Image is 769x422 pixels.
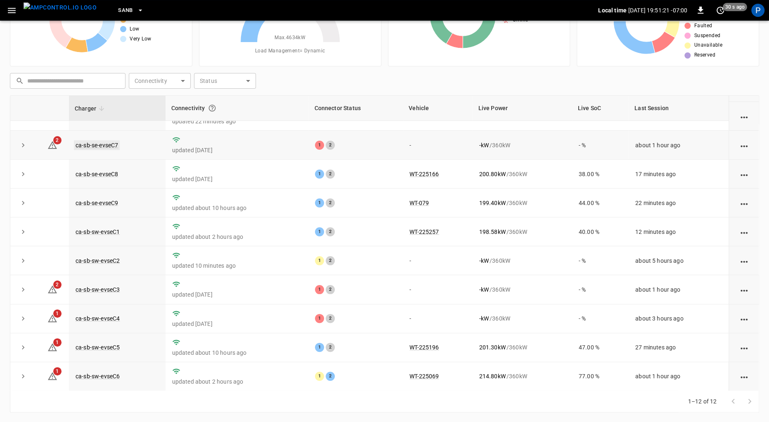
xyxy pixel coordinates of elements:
img: ampcontrol.io logo [24,2,97,13]
div: 1 [315,256,324,265]
div: 2 [326,170,335,179]
p: updated [DATE] [172,175,302,183]
button: SanB [115,2,147,19]
div: / 360 kW [479,141,565,149]
td: - % [572,246,629,275]
div: action cell options [739,372,749,380]
div: / 360 kW [479,257,565,265]
td: about 1 hour ago [629,275,729,304]
p: [DATE] 19:51:21 -07:00 [628,6,687,14]
p: Local time [598,6,627,14]
button: expand row [17,226,29,238]
button: expand row [17,197,29,209]
p: - kW [479,285,488,294]
span: Load Management = Dynamic [255,47,325,55]
td: 40.00 % [572,217,629,246]
button: expand row [17,312,29,325]
td: - [403,304,472,333]
td: 27 minutes ago [629,333,729,362]
a: ca-sb-se-evseC7 [74,140,120,150]
th: Last Session [629,96,729,121]
div: 1 [315,343,324,352]
div: 2 [326,285,335,294]
a: 2 [47,286,57,292]
p: updated 22 minutes ago [172,117,302,125]
a: 1 [47,372,57,379]
span: 2 [53,281,62,289]
td: 38.00 % [572,160,629,189]
div: / 360 kW [479,285,565,294]
p: 198.58 kW [479,228,505,236]
p: 201.30 kW [479,343,505,351]
div: 1 [315,285,324,294]
span: Reserved [694,51,715,59]
p: 200.80 kW [479,170,505,178]
a: WT-079 [409,200,429,206]
a: ca-sb-se-evseC8 [76,171,118,177]
div: 1 [315,198,324,207]
div: 2 [326,227,335,236]
button: expand row [17,255,29,267]
button: expand row [17,168,29,180]
span: SanB [118,6,133,15]
span: Charger [75,104,107,113]
div: 1 [315,170,324,179]
div: action cell options [739,314,749,323]
a: ca-sb-sw-evseC6 [76,373,120,380]
div: 2 [326,372,335,381]
td: about 1 hour ago [629,131,729,160]
td: about 1 hour ago [629,362,729,391]
p: 214.80 kW [479,372,505,380]
p: updated [DATE] [172,290,302,299]
div: / 360 kW [479,343,565,351]
div: 2 [326,256,335,265]
p: - kW [479,141,488,149]
span: 1 [53,367,62,375]
div: / 360 kW [479,314,565,323]
div: action cell options [739,141,749,149]
button: Connection between the charger and our software. [205,101,220,116]
span: Unavailable [694,41,722,50]
button: expand row [17,341,29,354]
td: 12 minutes ago [629,217,729,246]
p: updated about 10 hours ago [172,204,302,212]
a: ca-sb-sw-evseC4 [76,315,120,322]
a: 1 [47,315,57,321]
td: - % [572,275,629,304]
a: WT-225166 [409,171,439,177]
div: action cell options [739,228,749,236]
span: 1 [53,309,62,318]
td: - [403,246,472,275]
div: / 360 kW [479,170,565,178]
a: ca-sb-se-evseC9 [76,200,118,206]
a: WT-225069 [409,373,439,380]
div: 1 [315,141,324,150]
div: action cell options [739,257,749,265]
div: 1 [315,372,324,381]
th: Vehicle [403,96,472,121]
a: 2 [47,141,57,148]
div: 2 [326,343,335,352]
p: updated about 2 hours ago [172,233,302,241]
div: action cell options [739,170,749,178]
td: - [403,275,472,304]
p: - kW [479,257,488,265]
a: 1 [47,344,57,350]
div: 1 [315,227,324,236]
td: - % [572,131,629,160]
div: 2 [326,198,335,207]
td: about 5 hours ago [629,246,729,275]
span: Low [130,25,139,33]
td: 47.00 % [572,333,629,362]
p: updated [DATE] [172,320,302,328]
a: ca-sb-sw-evseC2 [76,257,120,264]
button: expand row [17,139,29,151]
p: 1–12 of 12 [688,397,717,405]
div: action cell options [739,285,749,294]
div: action cell options [739,112,749,120]
td: 22 minutes ago [629,189,729,217]
div: / 360 kW [479,199,565,207]
a: ca-sb-sw-evseC1 [76,229,120,235]
div: profile-icon [751,4,764,17]
td: - [403,131,472,160]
